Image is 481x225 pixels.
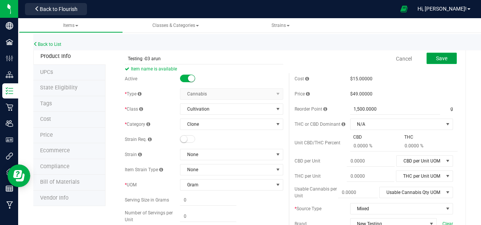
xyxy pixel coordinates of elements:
span: Save [436,55,447,61]
span: Usable Cannabis Qty UOM [380,187,443,198]
span: Items [63,23,78,28]
span: Strain Req. [125,137,152,142]
span: Usable Cannabis per Unit [295,186,337,198]
span: Product Info [40,53,71,59]
span: Classes & Categories [152,23,199,28]
inline-svg: Inventory [6,87,13,95]
inline-svg: Users [6,120,13,127]
inline-svg: Reports [6,185,13,192]
input: Item name [125,53,283,64]
inline-svg: Manufacturing [6,201,13,209]
inline-svg: User Roles [6,136,13,144]
span: Serving Size in Grams [125,197,169,203]
span: select [443,156,453,166]
span: Type [125,91,141,97]
span: Gram [180,180,273,190]
span: Tag [40,69,53,75]
span: Cost [295,76,309,81]
input: 0.0000 [338,187,378,198]
span: Price [40,132,53,138]
span: Item name is available [125,64,283,73]
input: 1,500.0000 [350,104,441,114]
span: THC per Unit [295,173,321,179]
span: Number of Servings per Unit [125,210,173,222]
inline-svg: Integrations [6,152,13,160]
input: 0.0000 [347,156,395,166]
span: select [443,203,453,214]
iframe: Resource center [8,164,30,187]
span: select [443,171,453,181]
span: Source Type [295,206,321,211]
span: Class [125,106,143,112]
inline-svg: Configuration [6,55,13,62]
span: Reorder Point [295,106,327,112]
span: THC [401,134,416,141]
span: Vendor Info [40,195,68,201]
span: CBD [350,134,365,141]
input: 0.0000 % [401,141,458,151]
span: Tag [40,84,78,91]
span: Strains [272,23,290,28]
input: 0.0000 % [350,141,407,151]
span: Category [125,122,150,127]
span: CBD per Unit [295,158,320,164]
a: Cancel [396,55,412,62]
input: 0 [180,211,236,222]
span: Bill of Materials [40,179,79,185]
span: Ecommerce [40,147,70,154]
span: $15.00000 [350,76,372,81]
span: Unit CBD/THC Percent [295,140,340,145]
span: Strain [125,152,142,157]
inline-svg: Company [6,22,13,30]
span: None [180,164,273,175]
span: Open Ecommerce Menu [396,2,413,16]
inline-svg: Facilities [6,38,13,46]
span: select [273,119,283,130]
span: Active [125,76,137,81]
span: Mixed [351,203,443,214]
button: Save [427,53,457,64]
inline-svg: Retail [6,103,13,111]
span: Hi, [PERSON_NAME]! [417,6,467,12]
span: Item Strain Type [125,167,163,172]
inline-svg: Distribution [6,71,13,78]
span: select [443,187,453,198]
span: g [450,104,453,115]
span: select [273,104,283,114]
span: CBD per Unit UOM [397,156,443,166]
span: select [273,180,283,190]
span: None [180,149,273,160]
span: THC per Unit UOM [396,171,443,181]
input: 0.0000 [347,171,394,181]
span: Back to Flourish [40,6,78,12]
a: Back to List [33,42,61,47]
span: select [443,119,453,130]
span: Cost [40,116,51,122]
span: N/A [351,119,443,130]
button: Back to Flourish [25,3,87,15]
span: Cultivation [180,104,273,114]
span: Clone [180,119,273,130]
input: 0 [180,195,236,205]
span: THC or CBD Dominant [295,122,345,127]
span: Price [295,91,310,97]
span: Compliance [40,163,70,170]
inline-svg: Tags [6,169,13,176]
span: UOM [125,182,137,187]
span: $49.00000 [350,91,372,97]
span: Tag [40,100,52,107]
